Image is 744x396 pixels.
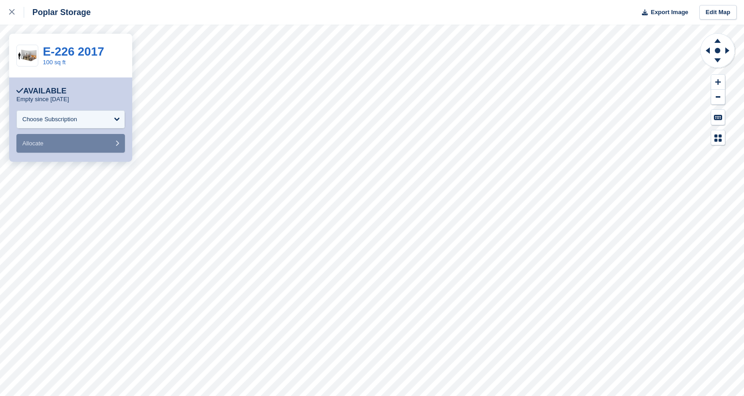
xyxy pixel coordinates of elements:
div: Choose Subscription [22,115,77,124]
a: Edit Map [699,5,737,20]
span: Export Image [651,8,688,17]
span: Allocate [22,140,43,147]
div: Poplar Storage [24,7,91,18]
a: E-226 2017 [43,45,104,58]
div: Available [16,87,67,96]
img: 100-sqft-unit.jpeg [17,48,38,64]
a: 100 sq ft [43,59,66,66]
button: Zoom In [711,75,725,90]
button: Allocate [16,134,125,153]
button: Export Image [636,5,688,20]
p: Empty since [DATE] [16,96,69,103]
button: Zoom Out [711,90,725,105]
button: Keyboard Shortcuts [711,110,725,125]
button: Map Legend [711,130,725,145]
